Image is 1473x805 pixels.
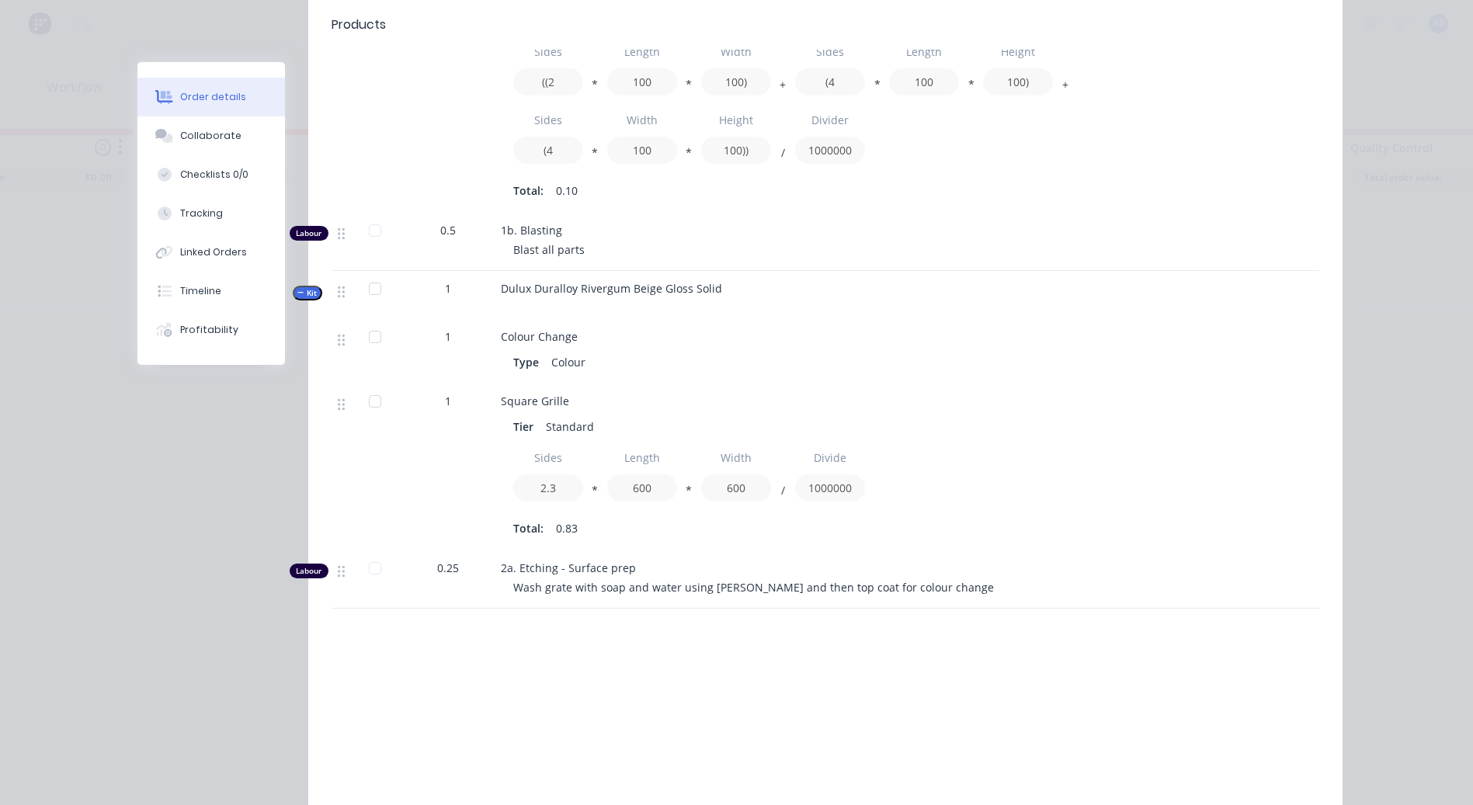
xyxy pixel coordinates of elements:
button: / [775,150,790,161]
input: Value [795,68,865,95]
input: Value [795,474,865,501]
input: Label [889,38,959,65]
span: Square Grille [501,394,569,408]
input: Value [607,68,677,95]
span: 1 [445,328,451,345]
div: Order details [180,90,246,104]
span: 0.10 [556,182,578,199]
div: Type [513,351,545,373]
input: Label [513,38,583,65]
input: Label [701,106,771,134]
span: 1 [445,280,451,297]
button: Tracking [137,194,285,233]
input: Value [701,474,771,501]
input: Value [513,68,583,95]
button: / [775,488,790,499]
button: Order details [137,78,285,116]
input: Label [607,444,677,471]
input: Value [701,68,771,95]
button: Checklists 0/0 [137,155,285,194]
span: Total: [513,182,544,199]
input: Label [983,38,1053,65]
span: Dulux Duralloy Rivergum Beige Gloss Solid [501,281,722,296]
span: 1 [445,393,451,409]
input: Label [607,38,677,65]
input: Label [513,106,583,134]
button: Linked Orders [137,233,285,272]
div: Labour [290,226,328,241]
button: + [775,82,790,93]
span: Kit [297,287,318,299]
span: 0.5 [440,222,456,238]
div: Standard [540,415,600,438]
div: Colour [545,351,592,373]
input: Label [607,106,677,134]
input: Value [701,137,771,164]
input: Value [513,474,583,501]
input: Value [607,137,677,164]
input: Value [983,68,1053,95]
span: 0.83 [556,520,578,536]
span: 1b. Blasting [501,223,562,238]
input: Label [795,444,865,471]
input: Label [795,38,865,65]
input: Value [795,137,865,164]
span: Total: [513,520,544,536]
span: 0.25 [437,560,459,576]
input: Label [701,444,771,471]
div: Collaborate [180,129,241,143]
span: Colour Change [501,329,578,344]
input: Value [513,137,583,164]
div: Linked Orders [180,245,247,259]
button: Profitability [137,311,285,349]
span: Blast all parts [513,242,585,257]
div: Tier [513,415,540,438]
div: Labour [290,564,328,578]
div: Timeline [180,284,221,298]
input: Label [701,38,771,65]
button: + [1058,82,1073,93]
div: Checklists 0/0 [180,168,248,182]
input: Label [513,444,583,471]
span: Wash grate with soap and water using [PERSON_NAME] and then top coat for colour change [513,580,994,595]
input: Value [607,474,677,501]
div: Profitability [180,323,238,337]
input: Label [795,106,865,134]
div: Tracking [180,206,223,220]
div: Products [332,16,386,34]
input: Value [889,68,959,95]
button: Timeline [137,272,285,311]
button: Kit [293,286,322,300]
button: Collaborate [137,116,285,155]
span: 2a. Etching - Surface prep [501,560,636,575]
